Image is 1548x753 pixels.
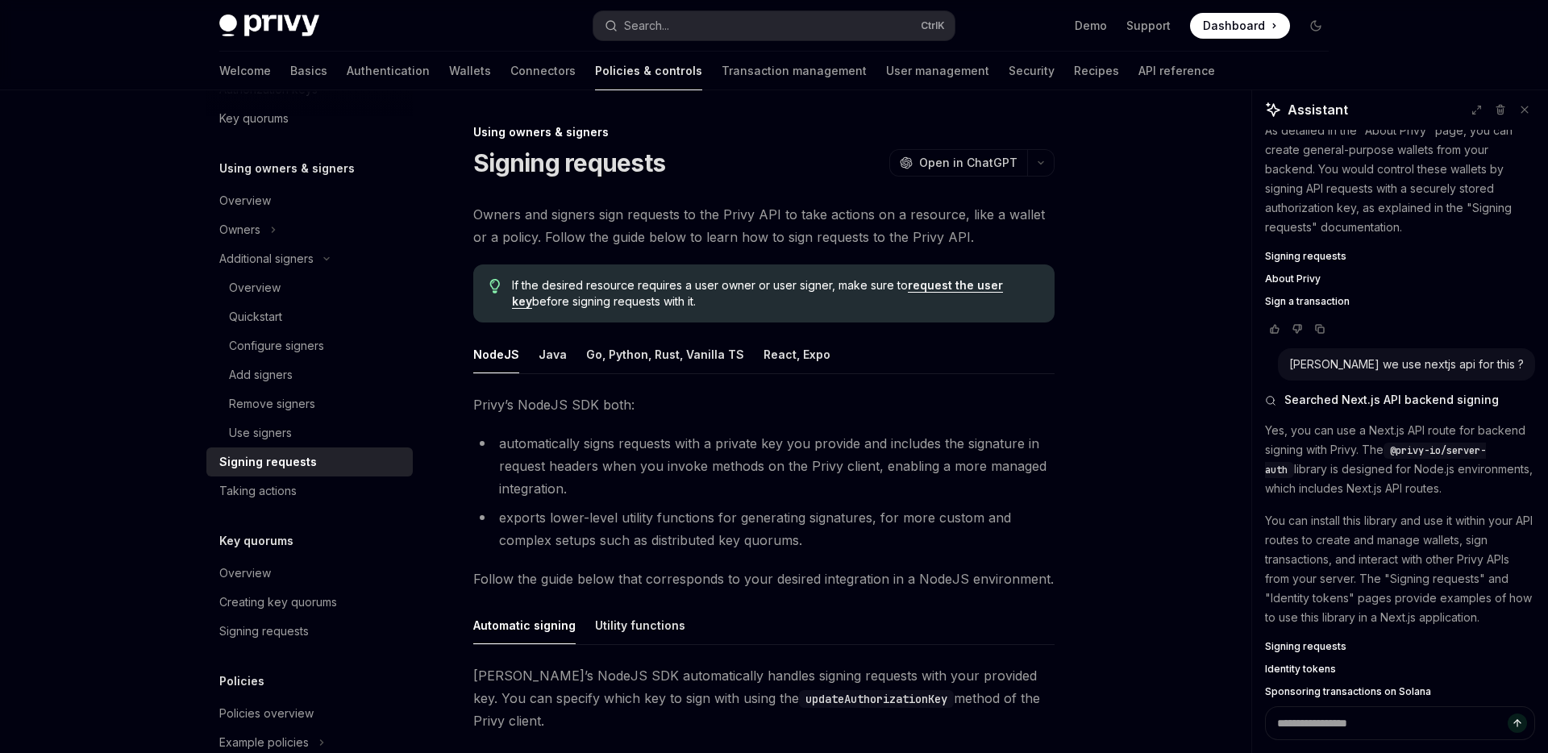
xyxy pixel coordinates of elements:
[347,52,430,90] a: Authentication
[489,279,501,293] svg: Tip
[219,481,297,501] div: Taking actions
[206,389,413,418] a: Remove signers
[1009,52,1055,90] a: Security
[229,307,282,327] div: Quickstart
[229,278,281,297] div: Overview
[219,109,289,128] div: Key quorums
[1265,272,1321,285] span: About Privy
[1190,13,1290,39] a: Dashboard
[473,568,1055,590] span: Follow the guide below that corresponds to your desired integration in a NodeJS environment.
[1508,713,1527,733] button: Send message
[219,15,319,37] img: dark logo
[473,664,1055,732] span: [PERSON_NAME]’s NodeJS SDK automatically handles signing requests with your provided key. You can...
[1289,356,1524,372] div: [PERSON_NAME] we use nextjs api for this ?
[510,52,576,90] a: Connectors
[1265,640,1346,653] span: Signing requests
[206,273,413,302] a: Overview
[449,52,491,90] a: Wallets
[206,617,413,646] a: Signing requests
[229,423,292,443] div: Use signers
[219,52,271,90] a: Welcome
[206,447,413,476] a: Signing requests
[1265,663,1336,676] span: Identity tokens
[473,148,665,177] h1: Signing requests
[512,277,1038,310] span: If the desired resource requires a user owner or user signer, make sure to before signing request...
[473,124,1055,140] div: Using owners & signers
[1075,18,1107,34] a: Demo
[219,249,314,268] div: Additional signers
[473,203,1055,248] span: Owners and signers sign requests to the Privy API to take actions on a resource, like a wallet or...
[219,159,355,178] h5: Using owners & signers
[473,432,1055,500] li: automatically signs requests with a private key you provide and includes the signature in request...
[1203,18,1265,34] span: Dashboard
[1265,640,1535,653] a: Signing requests
[1303,13,1329,39] button: Toggle dark mode
[722,52,867,90] a: Transaction management
[921,19,945,32] span: Ctrl K
[206,559,413,588] a: Overview
[1265,295,1350,308] span: Sign a transaction
[1265,272,1535,285] a: About Privy
[1284,392,1499,408] span: Searched Next.js API backend signing
[206,588,413,617] a: Creating key quorums
[595,606,685,644] button: Utility functions
[219,672,264,691] h5: Policies
[219,593,337,612] div: Creating key quorums
[473,393,1055,416] span: Privy’s NodeJS SDK both:
[764,335,830,373] button: React, Expo
[539,335,567,373] button: Java
[206,418,413,447] a: Use signers
[595,52,702,90] a: Policies & controls
[219,452,317,472] div: Signing requests
[1074,52,1119,90] a: Recipes
[1265,250,1535,263] a: Signing requests
[1288,100,1348,119] span: Assistant
[1126,18,1171,34] a: Support
[206,360,413,389] a: Add signers
[219,191,271,210] div: Overview
[219,531,293,551] h5: Key quorums
[473,335,519,373] button: NodeJS
[586,335,744,373] button: Go, Python, Rust, Vanilla TS
[206,699,413,728] a: Policies overview
[624,16,669,35] div: Search...
[219,622,309,641] div: Signing requests
[1265,121,1535,237] p: As detailed in the "About Privy" page, you can create general-purpose wallets from your backend. ...
[1265,511,1535,627] p: You can install this library and use it within your API routes to create and manage wallets, sign...
[1265,421,1535,498] p: Yes, you can use a Next.js API route for backend signing with Privy. The library is designed for ...
[229,394,315,414] div: Remove signers
[229,365,293,385] div: Add signers
[219,564,271,583] div: Overview
[473,606,576,644] button: Automatic signing
[206,186,413,215] a: Overview
[1265,663,1535,676] a: Identity tokens
[473,506,1055,551] li: exports lower-level utility functions for generating signatures, for more custom and complex setu...
[1138,52,1215,90] a: API reference
[886,52,989,90] a: User management
[1265,685,1535,698] a: Sponsoring transactions on Solana
[593,11,955,40] button: Search...CtrlK
[229,336,324,356] div: Configure signers
[1265,685,1431,698] span: Sponsoring transactions on Solana
[206,331,413,360] a: Configure signers
[219,704,314,723] div: Policies overview
[799,690,954,708] code: updateAuthorizationKey
[1265,392,1535,408] button: Searched Next.js API backend signing
[919,155,1017,171] span: Open in ChatGPT
[1265,250,1346,263] span: Signing requests
[206,302,413,331] a: Quickstart
[290,52,327,90] a: Basics
[219,733,309,752] div: Example policies
[206,104,413,133] a: Key quorums
[219,220,260,239] div: Owners
[1265,444,1486,476] span: @privy-io/server-auth
[206,476,413,505] a: Taking actions
[1265,295,1535,308] a: Sign a transaction
[889,149,1027,177] button: Open in ChatGPT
